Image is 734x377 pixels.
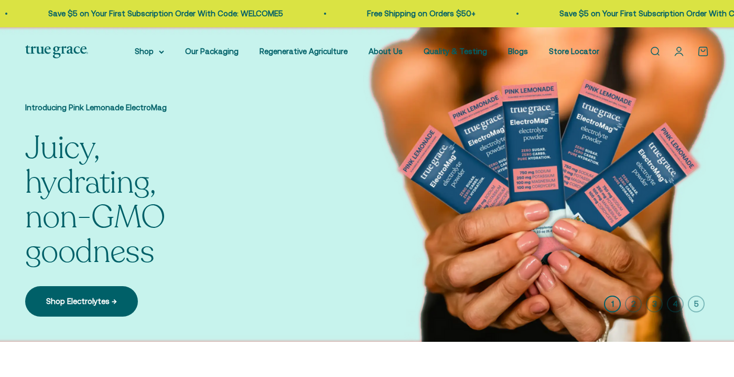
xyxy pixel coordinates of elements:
a: Free Shipping on Orders $50+ [367,9,476,18]
summary: Shop [135,45,164,58]
button: 1 [604,296,621,312]
p: Save $5 on Your First Subscription Order With Code: WELCOME5 [48,7,283,20]
a: About Us [369,47,403,56]
split-lines: Juicy, hydrating, non-GMO goodness [25,161,235,274]
a: Regenerative Agriculture [260,47,348,56]
button: 5 [688,296,705,312]
a: Blogs [508,47,528,56]
a: Store Locator [549,47,599,56]
a: Quality & Testing [424,47,487,56]
a: Our Packaging [185,47,239,56]
p: Introducing Pink Lemonade ElectroMag [25,101,235,114]
button: 4 [667,296,684,312]
button: 2 [625,296,642,312]
button: 3 [646,296,663,312]
a: Shop Electrolytes → [25,286,138,317]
